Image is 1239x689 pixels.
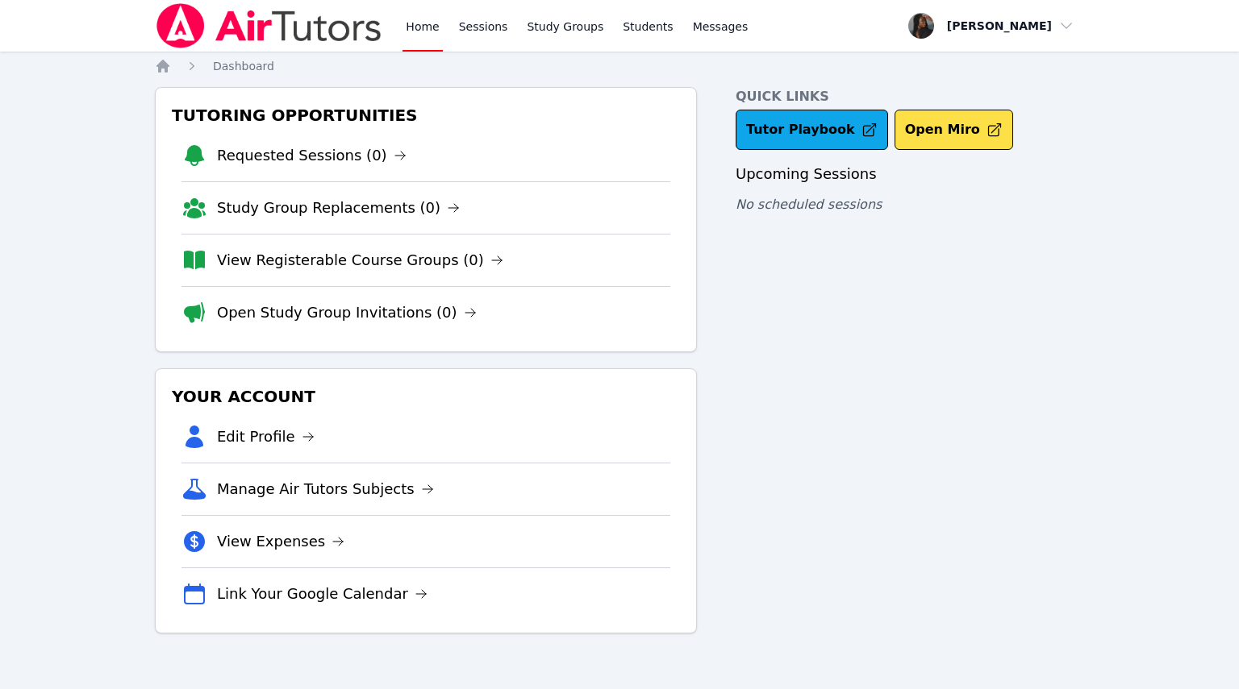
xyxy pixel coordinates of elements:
[169,382,683,411] h3: Your Account
[169,101,683,130] h3: Tutoring Opportunities
[213,60,274,73] span: Dashboard
[155,58,1084,74] nav: Breadcrumb
[217,583,428,605] a: Link Your Google Calendar
[217,197,460,219] a: Study Group Replacements (0)
[736,197,882,212] span: No scheduled sessions
[155,3,383,48] img: Air Tutors
[217,249,503,272] a: View Registerable Course Groups (0)
[217,425,315,448] a: Edit Profile
[213,58,274,74] a: Dashboard
[693,19,749,35] span: Messages
[217,478,434,500] a: Manage Air Tutors Subjects
[736,110,888,150] a: Tutor Playbook
[217,530,344,553] a: View Expenses
[217,301,477,324] a: Open Study Group Invitations (0)
[736,87,1084,106] h4: Quick Links
[895,110,1013,150] button: Open Miro
[217,144,407,167] a: Requested Sessions (0)
[736,163,1084,185] h3: Upcoming Sessions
